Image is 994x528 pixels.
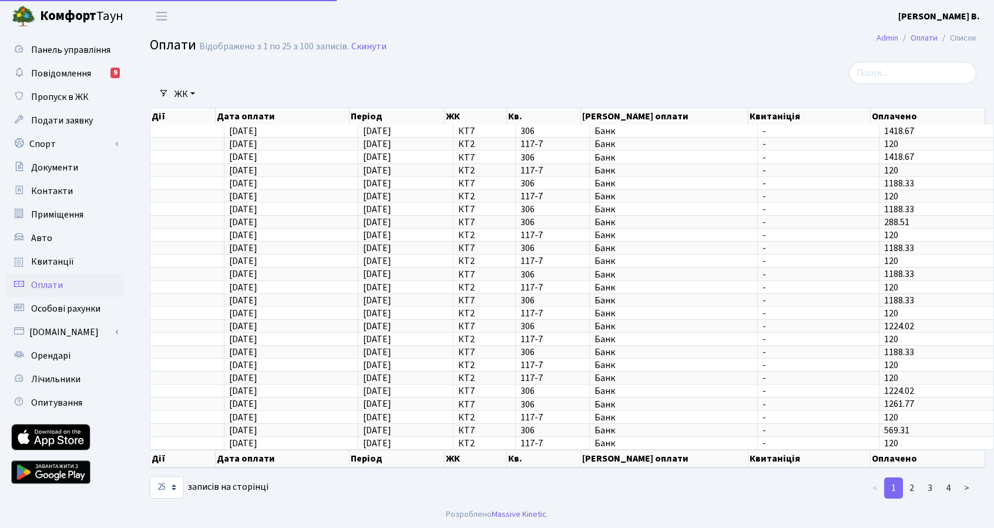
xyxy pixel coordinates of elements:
[884,411,898,424] span: 120
[520,126,585,136] span: 306
[520,243,585,253] span: 306
[351,41,387,52] a: Скинути
[763,218,875,227] span: -
[871,108,985,125] th: Оплачено
[595,322,752,331] span: Банк
[507,450,581,467] th: Кв.
[31,67,91,80] span: Повідомлення
[458,256,511,266] span: КТ2
[849,62,976,84] input: Пошук...
[884,333,898,346] span: 120
[445,108,507,125] th: ЖК
[216,450,350,467] th: Дата оплати
[595,179,752,188] span: Банк
[884,398,914,411] span: 1261.77
[458,400,511,409] span: КТ7
[763,192,875,201] span: -
[150,35,196,55] span: Оплати
[170,84,200,104] a: ЖК
[229,411,257,424] span: [DATE]
[6,273,123,297] a: Оплати
[31,396,82,409] span: Опитування
[458,243,511,253] span: КТ7
[884,242,914,255] span: 1188.33
[595,439,752,448] span: Банк
[884,437,898,450] span: 120
[763,179,875,188] span: -
[520,426,585,435] span: 306
[458,322,511,331] span: КТ7
[595,153,752,162] span: Банк
[458,413,511,422] span: КТ2
[520,192,585,201] span: 117-7
[31,373,80,386] span: Лічильники
[458,426,511,435] span: КТ7
[458,126,511,136] span: КТ7
[520,283,585,292] span: 117-7
[458,179,511,188] span: КТ7
[595,205,752,214] span: Банк
[6,203,123,226] a: Приміщення
[229,242,257,255] span: [DATE]
[520,218,585,227] span: 306
[884,268,914,281] span: 1188.33
[884,216,909,229] span: 288.51
[595,256,752,266] span: Банк
[229,359,257,372] span: [DATE]
[898,10,980,23] b: [PERSON_NAME] В.
[595,283,752,292] span: Банк
[363,424,391,437] span: [DATE]
[595,309,752,318] span: Банк
[595,335,752,344] span: Банк
[363,203,391,216] span: [DATE]
[363,411,391,424] span: [DATE]
[229,203,257,216] span: [DATE]
[884,346,914,359] span: 1188.33
[363,437,391,450] span: [DATE]
[229,138,257,151] span: [DATE]
[458,373,511,383] span: КТ2
[458,205,511,214] span: КТ7
[150,108,216,125] th: Дії
[877,32,898,44] a: Admin
[763,439,875,448] span: -
[884,372,898,385] span: 120
[458,309,511,318] span: КТ2
[229,346,257,359] span: [DATE]
[581,108,748,125] th: [PERSON_NAME] оплати
[763,256,875,266] span: -
[229,320,257,333] span: [DATE]
[458,347,511,357] span: КТ7
[520,230,585,240] span: 117-7
[520,322,585,331] span: 306
[884,424,909,437] span: 569.31
[763,309,875,318] span: -
[229,164,257,177] span: [DATE]
[216,108,350,125] th: Дата оплати
[458,386,511,396] span: КТ7
[363,164,391,177] span: [DATE]
[520,373,585,383] span: 117-7
[229,281,257,294] span: [DATE]
[363,346,391,359] span: [DATE]
[763,360,875,370] span: -
[595,296,752,305] span: Банк
[363,268,391,281] span: [DATE]
[229,229,257,242] span: [DATE]
[458,283,511,292] span: КТ2
[520,335,585,344] span: 117-7
[150,450,216,467] th: Дії
[938,32,976,45] li: Список
[520,296,585,305] span: 306
[31,161,78,174] span: Документи
[763,335,875,344] span: -
[363,138,391,151] span: [DATE]
[229,125,257,138] span: [DATE]
[150,476,268,499] label: записів на сторінці
[748,108,871,125] th: Квитаніція
[31,302,100,315] span: Особові рахунки
[6,179,123,203] a: Контакти
[595,386,752,396] span: Банк
[884,229,898,242] span: 120
[31,349,70,362] span: Орендарі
